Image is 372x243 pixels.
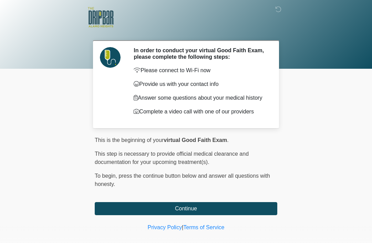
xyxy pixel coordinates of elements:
a: Privacy Policy [148,224,182,230]
a: | [182,224,183,230]
img: Agent Avatar [100,47,121,68]
p: Complete a video call with one of our providers [134,108,267,116]
h2: In order to conduct your virtual Good Faith Exam, please complete the following steps: [134,47,267,60]
strong: virtual Good Faith Exam [164,137,227,143]
span: press the continue button below and answer all questions with honesty. [95,173,270,187]
span: . [227,137,228,143]
img: The DRIPBaR - Alamo Heights Logo [88,5,114,30]
span: To begin, [95,173,118,179]
p: Provide us with your contact info [134,80,267,88]
a: Terms of Service [183,224,224,230]
span: This step is necessary to provide official medical clearance and documentation for your upcoming ... [95,151,249,165]
span: This is the beginning of your [95,137,164,143]
p: Answer some questions about your medical history [134,94,267,102]
p: Please connect to Wi-Fi now [134,66,267,75]
button: Continue [95,202,277,215]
